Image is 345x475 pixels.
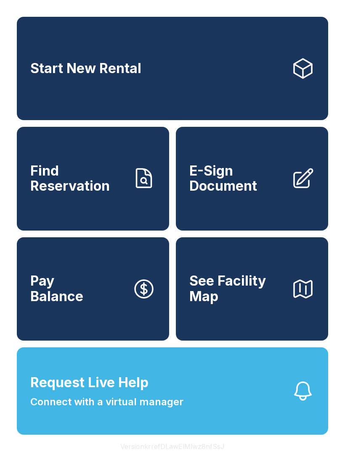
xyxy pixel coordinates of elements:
button: Request Live HelpConnect with a virtual manager [17,347,328,435]
span: Connect with a virtual manager [30,394,183,409]
span: Pay Balance [30,273,83,304]
a: E-Sign Document [176,127,328,230]
span: Find Reservation [30,163,125,194]
span: Request Live Help [30,373,149,393]
a: Find Reservation [17,127,169,230]
span: Start New Rental [30,61,141,76]
button: PayBalance [17,237,169,341]
button: See Facility Map [176,237,328,341]
button: VersionkrrefDLawElMlwz8nfSsJ [114,435,231,458]
span: E-Sign Document [189,163,284,194]
span: See Facility Map [189,273,284,304]
a: Start New Rental [17,17,328,120]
